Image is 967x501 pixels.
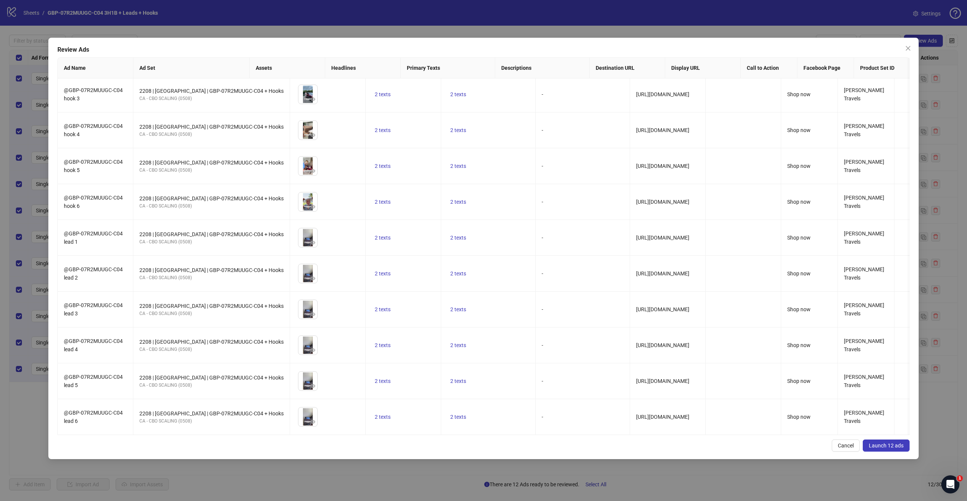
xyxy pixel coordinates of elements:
[139,338,284,346] div: 2208 | [GEOGRAPHIC_DATA] | GBP-07R2MUUGC-C04 + Hooks
[447,233,469,242] button: 2 texts
[450,199,466,205] span: 2 texts
[64,410,123,424] span: @GBP-07R2MUUGC-C04 lead 6
[447,269,469,278] button: 2 texts
[375,270,391,277] span: 2 texts
[375,414,391,420] span: 2 texts
[844,301,888,318] div: [PERSON_NAME] Travels
[375,342,391,348] span: 2 texts
[139,302,284,310] div: 2208 | [GEOGRAPHIC_DATA] | GBP-07R2MUUGC-C04 + Hooks
[447,412,469,421] button: 2 texts
[447,341,469,350] button: 2 texts
[450,378,466,384] span: 2 texts
[797,58,854,78] th: Facebook Page
[375,91,391,97] span: 2 texts
[64,302,123,317] span: @GBP-07R2MUUGC-C04 lead 3
[139,167,284,174] div: CA - CBO SCALING (0508)
[636,199,689,205] span: [URL][DOMAIN_NAME]
[310,240,315,245] span: eye
[139,123,284,131] div: 2208 | [GEOGRAPHIC_DATA] | GBP-07R2MUUGC-C04 + Hooks
[636,163,689,169] span: [URL][DOMAIN_NAME]
[844,409,888,425] div: [PERSON_NAME] Travels
[139,158,284,167] div: 2208 | [GEOGRAPHIC_DATA] | GBP-07R2MUUGC-C04 + Hooks
[64,266,123,281] span: @GBP-07R2MUUGC-C04 lead 2
[372,412,394,421] button: 2 texts
[905,45,911,51] span: close
[310,347,315,353] span: eye
[139,266,284,274] div: 2208 | [GEOGRAPHIC_DATA] | GBP-07R2MUUGC-C04 + Hooks
[787,127,811,133] span: Shop now
[844,337,888,353] div: [PERSON_NAME] Travels
[310,168,315,174] span: eye
[310,383,315,389] span: eye
[832,440,860,452] button: Cancel
[310,419,315,424] span: eye
[310,312,315,317] span: eye
[450,91,466,97] span: 2 texts
[375,199,391,205] span: 2 texts
[64,338,123,352] span: @GBP-07R2MUUGC-C04 lead 4
[787,270,811,277] span: Shop now
[844,86,888,103] div: [PERSON_NAME] Travels
[372,90,394,99] button: 2 texts
[863,440,910,452] button: Launch 12 ads
[854,58,930,78] th: Product Set ID
[450,342,466,348] span: 2 texts
[542,414,543,420] span: -
[139,418,284,425] div: CA - CBO SCALING (0508)
[542,163,543,169] span: -
[844,229,888,246] div: [PERSON_NAME] Travels
[844,373,888,389] div: [PERSON_NAME] Travels
[250,58,325,78] th: Assets
[372,126,394,135] button: 2 texts
[636,235,689,241] span: [URL][DOMAIN_NAME]
[308,417,317,426] button: Preview
[308,95,317,104] button: Preview
[298,121,317,140] img: Asset 1
[450,163,466,169] span: 2 texts
[542,235,543,241] span: -
[375,306,391,312] span: 2 texts
[787,199,811,205] span: Shop now
[298,157,317,175] img: Asset 1
[308,238,317,247] button: Preview
[542,199,543,205] span: -
[844,122,888,138] div: [PERSON_NAME] Travels
[941,475,959,493] iframe: Intercom live chat
[64,123,123,137] span: @GBP-07R2MUUGC-C04 hook 4
[590,58,665,78] th: Destination URL
[844,158,888,174] div: [PERSON_NAME] Travels
[447,377,469,386] button: 2 texts
[308,202,317,211] button: Preview
[741,58,797,78] th: Call to Action
[787,378,811,384] span: Shop now
[310,204,315,209] span: eye
[308,346,317,355] button: Preview
[401,58,495,78] th: Primary Texts
[787,91,811,97] span: Shop now
[447,197,469,206] button: 2 texts
[375,163,391,169] span: 2 texts
[139,87,284,95] div: 2208 | [GEOGRAPHIC_DATA] | GBP-07R2MUUGC-C04 + Hooks
[447,126,469,135] button: 2 texts
[139,346,284,353] div: CA - CBO SCALING (0508)
[787,235,811,241] span: Shop now
[308,131,317,140] button: Preview
[298,85,317,104] img: Asset 1
[450,270,466,277] span: 2 texts
[58,58,133,78] th: Ad Name
[542,127,543,133] span: -
[372,269,394,278] button: 2 texts
[139,310,284,317] div: CA - CBO SCALING (0508)
[372,341,394,350] button: 2 texts
[838,443,854,449] span: Cancel
[636,91,689,97] span: [URL][DOMAIN_NAME]
[375,127,391,133] span: 2 texts
[787,163,811,169] span: Shop now
[139,194,284,203] div: 2208 | [GEOGRAPHIC_DATA] | GBP-07R2MUUGC-C04 + Hooks
[325,58,401,78] th: Headlines
[308,381,317,390] button: Preview
[869,443,904,449] span: Launch 12 ads
[636,270,689,277] span: [URL][DOMAIN_NAME]
[64,231,123,245] span: @GBP-07R2MUUGC-C04 lead 1
[298,336,317,355] img: Asset 1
